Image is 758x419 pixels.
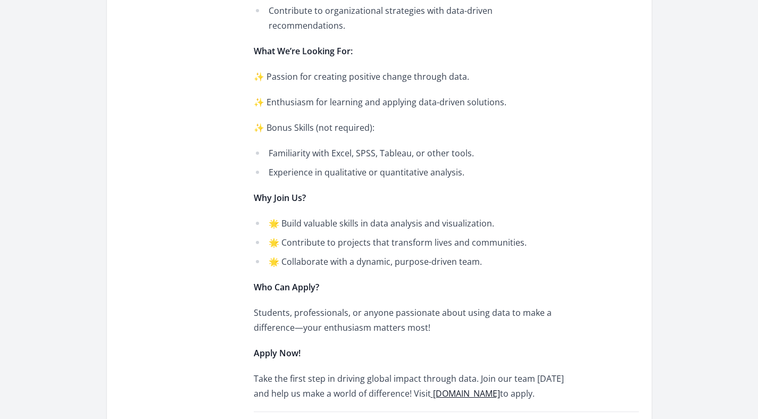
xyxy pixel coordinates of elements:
li: 🌟 Contribute to projects that transform lives and communities. [254,235,565,250]
p: ✨ Passion for creating positive change through data. [254,69,565,84]
li: Experience in qualitative or quantitative analysis. [254,165,565,180]
strong: Who Can Apply? [254,281,319,293]
p: ✨ Bonus Skills (not required): [254,120,565,135]
li: 🌟 Collaborate with a dynamic, purpose-driven team. [254,254,565,269]
p: ✨ Enthusiasm for learning and applying data-driven solutions. [254,95,565,110]
strong: What We’re Looking For: [254,45,353,57]
li: 🌟 Build valuable skills in data analysis and visualization. [254,216,565,231]
p: Take the first step in driving global impact through data. Join our team [DATE] and help us make ... [254,371,565,401]
strong: Apply Now! [254,347,301,359]
li: Familiarity with Excel, SPSS, Tableau, or other tools. [254,146,565,161]
li: Contribute to organizational strategies with data-driven recommendations. [254,3,565,33]
p: Students, professionals, or anyone passionate about using data to make a difference—your enthusia... [254,305,565,335]
a: [DOMAIN_NAME] [433,388,500,399]
strong: Why Join Us? [254,192,306,204]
